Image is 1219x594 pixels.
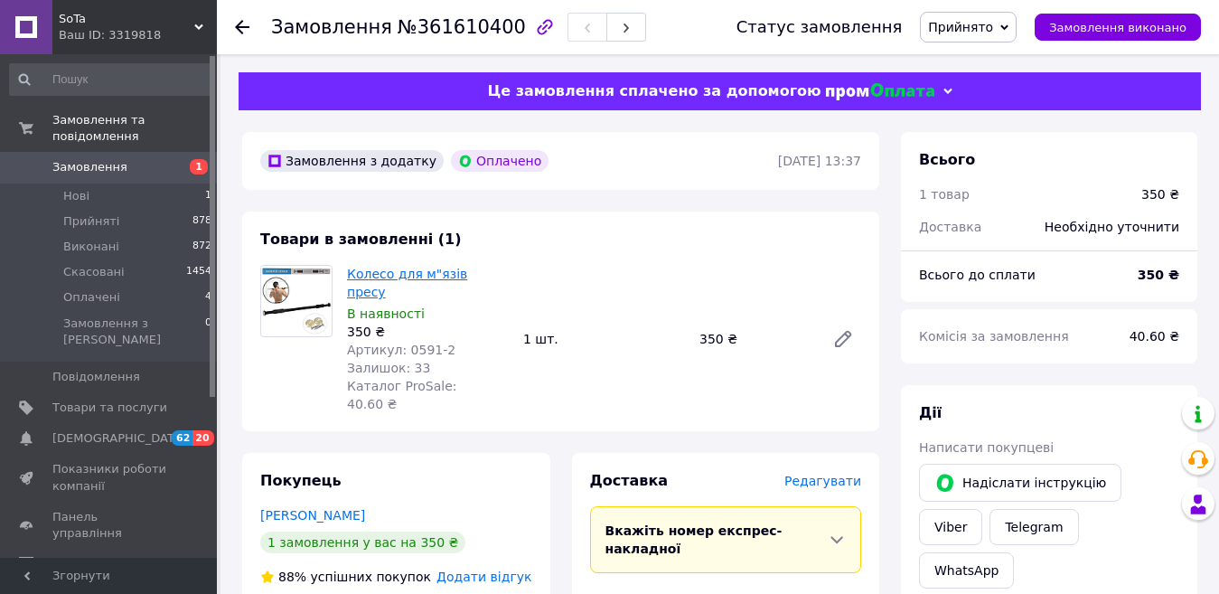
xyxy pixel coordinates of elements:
span: Панель управління [52,509,167,542]
div: Повернутися назад [235,18,249,36]
span: Додати відгук [436,570,531,584]
span: 62 [172,430,192,446]
span: Артикул: 0591-2 [347,343,455,357]
span: Редагувати [784,474,861,488]
a: Колесо для м"язів пресу [347,267,467,299]
span: Повідомлення [52,369,140,385]
div: Необхідно уточнити [1034,207,1190,247]
span: [DEMOGRAPHIC_DATA] [52,430,186,447]
span: №361610400 [398,16,526,38]
span: Замовлення [271,16,392,38]
div: 350 ₴ [692,326,818,352]
button: Замовлення виконано [1035,14,1201,41]
a: Viber [919,509,982,545]
span: Прийнято [928,20,993,34]
span: 4 [205,289,211,306]
span: Нові [63,188,89,204]
span: Доставка [919,220,981,234]
div: 350 ₴ [347,323,509,341]
span: 88% [278,570,306,584]
span: 1 [205,188,211,204]
span: Всього до сплати [919,268,1036,282]
span: Відгуки [52,556,99,572]
span: Замовлення з [PERSON_NAME] [63,316,205,348]
span: Комісія за замовлення [919,329,1069,344]
span: В наявності [347,306,425,321]
span: Залишок: 33 [347,361,430,375]
span: 1 [190,159,208,174]
button: Надіслати інструкцію [919,464,1121,502]
div: 350 ₴ [1141,185,1179,203]
div: Статус замовлення [736,18,903,36]
span: Товари в замовленні (1) [260,231,462,248]
span: 0 [205,316,211,348]
span: Прийняті [63,213,119,230]
span: Замовлення та повідомлення [52,112,217,145]
div: 1 шт. [516,326,692,352]
span: Замовлення виконано [1049,21,1186,34]
span: 872 [192,239,211,255]
span: Виконані [63,239,119,255]
span: 1 товар [919,187,970,202]
span: Вкажіть номер експрес-накладної [605,523,783,556]
div: успішних покупок [260,568,431,586]
div: Ваш ID: 3319818 [59,27,217,43]
span: SoTa [59,11,194,27]
div: Оплачено [451,150,549,172]
a: Telegram [989,509,1078,545]
span: Показники роботи компанії [52,461,167,494]
span: Скасовані [63,264,125,280]
span: Всього [919,151,975,168]
span: Написати покупцеві [919,440,1054,455]
input: Пошук [9,63,213,96]
a: WhatsApp [919,552,1014,589]
span: 40.60 ₴ [1130,329,1179,344]
div: 1 замовлення у вас на 350 ₴ [260,532,465,553]
span: Доставка [590,472,669,489]
img: evopay logo [826,83,934,100]
span: Дії [919,404,942,421]
div: Замовлення з додатку [260,150,444,172]
a: [PERSON_NAME] [260,508,365,523]
span: Оплачені [63,289,120,306]
span: Товари та послуги [52,400,167,416]
b: 350 ₴ [1138,268,1179,282]
span: Покупець [260,472,342,489]
span: Каталог ProSale: 40.60 ₴ [347,379,456,411]
span: 878 [192,213,211,230]
img: Колесо для м"язів пресу [261,266,332,336]
span: 20 [192,430,213,446]
span: Замовлення [52,159,127,175]
a: Редагувати [825,321,861,357]
time: [DATE] 13:37 [778,154,861,168]
span: Це замовлення сплачено за допомогою [487,82,820,99]
span: 1454 [186,264,211,280]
